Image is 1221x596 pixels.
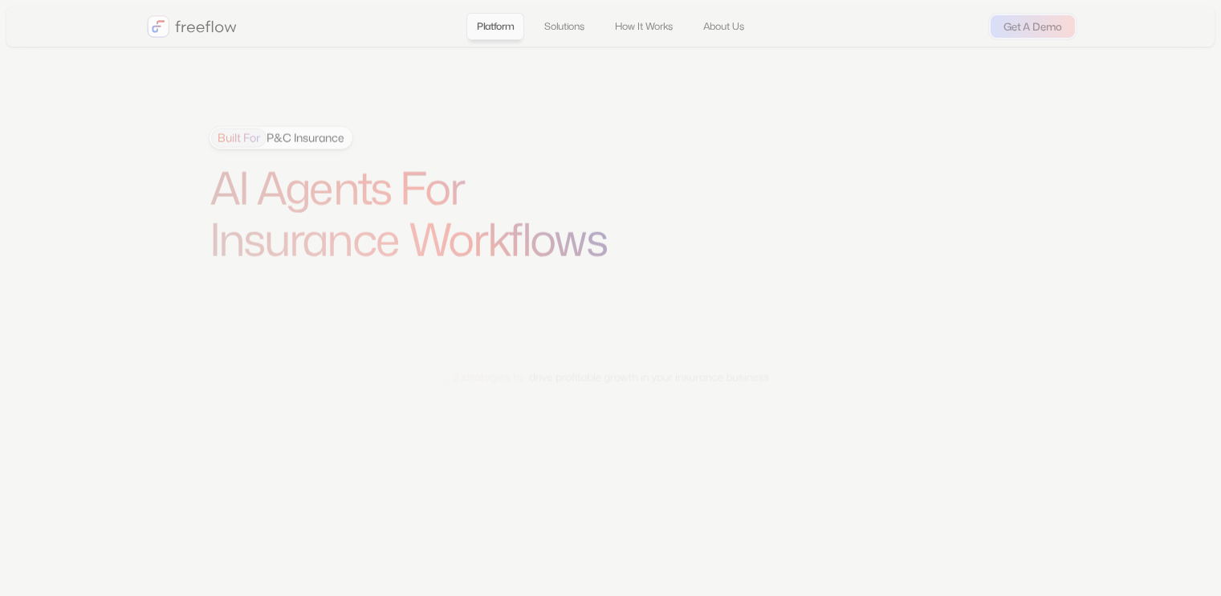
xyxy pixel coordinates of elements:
[211,129,267,148] span: Built For
[466,13,524,40] a: Platform
[534,13,595,40] a: Solutions
[210,162,651,266] h1: AI Agents For Insurance Workflows
[693,13,755,40] a: About Us
[147,15,237,38] a: home
[604,13,683,40] a: How It Works
[211,129,344,148] div: P&C Insurance
[446,368,529,386] span: 3 strategies to
[991,15,1075,38] a: Get A Demo
[446,368,769,386] div: drive profitable growth in your insurance business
